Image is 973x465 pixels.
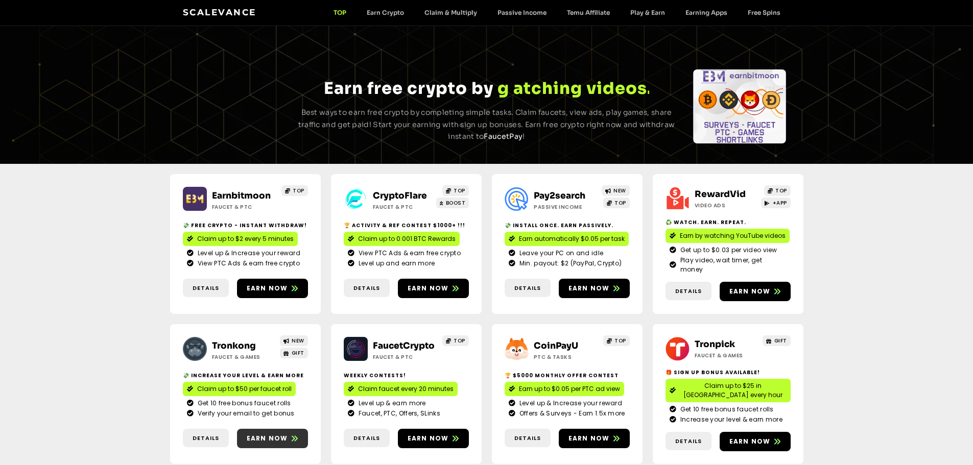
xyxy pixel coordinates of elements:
a: Claim faucet every 20 minutes [344,382,458,396]
a: Temu Affiliate [557,9,620,16]
h2: 🏆 $5000 Monthly Offer contest [505,372,630,379]
span: Faucet, PTC, Offers, SLinks [356,409,440,418]
a: Earn Crypto [357,9,414,16]
a: BOOST [436,198,469,208]
a: TOP [603,335,630,346]
span: Details [193,434,219,443]
a: Claim up to $2 every 5 minutes [183,232,298,246]
a: Earn now [237,279,308,298]
a: Claim up to $50 per faucet roll [183,382,296,396]
h2: 🏆 Activity & ref contest $1000+ !!! [344,222,469,229]
span: Earn up to $0.05 per PTC ad view [519,384,620,394]
h2: 🎁 Sign Up Bonus Available! [666,369,791,376]
div: Slides [693,69,786,143]
span: GIFT [292,349,304,357]
span: Earn by watching YouTube videos [680,231,786,240]
span: TOP [614,199,626,207]
a: Details [344,429,390,448]
a: Details [183,429,229,448]
a: NEW [602,185,630,196]
a: Claim up to 0.001 BTC Rewards [344,232,460,246]
h2: 💸 Free crypto - Instant withdraw! [183,222,308,229]
a: Earn now [720,282,791,301]
a: TOP [442,335,469,346]
span: Claim up to $25 in [GEOGRAPHIC_DATA] every hour [680,381,787,400]
a: GIFT [763,335,791,346]
span: Earn now [568,434,610,443]
h2: ♻️ Watch. Earn. Repeat. [666,218,791,226]
a: GIFT [280,348,308,358]
span: Earn now [247,284,288,293]
a: Free Spins [738,9,791,16]
span: Claim faucet every 20 minutes [358,384,454,394]
span: Min. payout: $2 (PayPal, Crypto) [517,259,622,268]
span: Details [353,434,380,443]
a: Earnbitmoon [212,190,271,201]
a: Earn automatically $0.05 per task [505,232,629,246]
span: +APP [773,199,787,207]
span: Level up & earn more [356,399,426,408]
span: Earn now [408,434,449,443]
div: Slides [186,69,279,143]
a: Earn now [559,429,630,448]
span: TOP [293,187,304,194]
a: Earn now [720,432,791,451]
span: Earn automatically $0.05 per task [519,234,625,243]
span: Earn now [729,287,771,296]
span: Offers & Surveys - Earn 1.5x more [517,409,625,418]
span: BOOST [446,199,466,207]
h2: Faucet & PTC [373,203,437,211]
h2: Faucet & Games [695,352,758,359]
span: Get 10 free bonus faucet rolls [195,399,291,408]
p: Best ways to earn free crypto by completing simple tasks. Claim faucets, view ads, play games, sh... [297,107,677,143]
span: Claim up to $2 every 5 minutes [197,234,294,243]
span: TOP [614,337,626,345]
a: TOP [323,9,357,16]
span: Leave your PC on and idle [517,249,604,258]
a: TOP [603,198,630,208]
span: NEW [613,187,626,194]
a: FaucetCrypto [373,340,435,351]
a: RewardVid [695,189,746,200]
h2: Faucet & PTC [373,353,437,361]
span: Level up & Increase your reward [195,249,300,258]
span: Details [514,284,541,292]
h2: Faucet & PTC [212,203,276,211]
span: Earn free crypto by [324,78,493,99]
span: TOP [775,187,787,194]
a: Details [666,282,711,301]
span: Details [675,437,702,446]
span: Claim up to $50 per faucet roll [197,384,292,394]
a: Claim & Multiply [414,9,487,16]
a: Play & Earn [620,9,675,16]
a: Earn now [559,279,630,298]
nav: Menu [323,9,791,16]
span: Verify your email to get bonus [195,409,295,418]
span: Earn now [729,437,771,446]
span: Earn now [247,434,288,443]
a: TOP [764,185,791,196]
a: Details [666,432,711,451]
a: TOP [281,185,308,196]
a: Pay2search [534,190,585,201]
a: Tronpick [695,339,735,350]
h2: 💸 Install Once. Earn Passively. [505,222,630,229]
h2: ptc & Tasks [534,353,598,361]
h2: Faucet & Games [212,353,276,361]
a: Earning Apps [675,9,738,16]
a: Earn now [237,429,308,448]
span: Get up to $0.03 per video view [678,246,777,255]
span: Earn now [408,284,449,293]
a: FaucetPay [484,132,523,141]
span: Level up & Increase your reward [517,399,622,408]
span: NEW [292,337,304,345]
span: View PTC Ads & earn free crypto [356,249,461,258]
span: View PTC Ads & earn free crypto [195,259,300,268]
a: Details [505,429,551,448]
h2: 💸 Increase your level & earn more [183,372,308,379]
a: Details [344,279,390,298]
h2: Video ads [695,202,758,209]
span: Increase your level & earn more [678,415,782,424]
a: Earn up to $0.05 per PTC ad view [505,382,624,396]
